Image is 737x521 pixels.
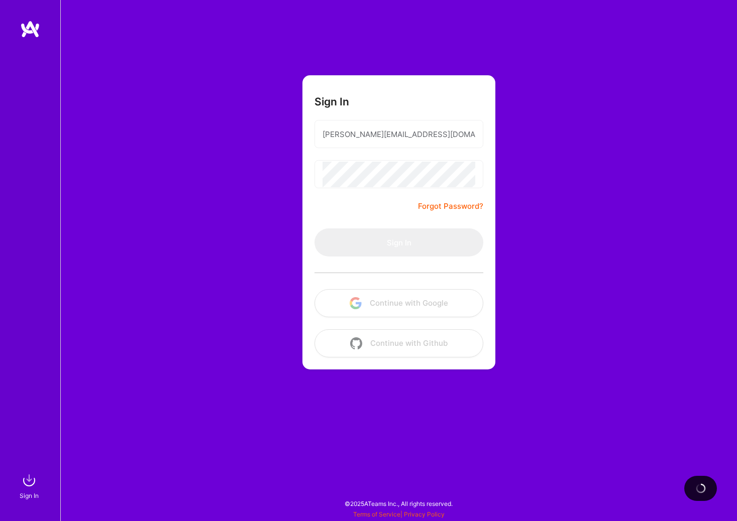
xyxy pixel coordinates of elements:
div: Sign In [20,490,39,501]
img: icon [350,297,362,309]
a: Terms of Service [353,510,400,518]
button: Continue with Google [314,289,483,317]
img: loading [695,482,707,494]
img: sign in [19,470,39,490]
input: Email... [323,121,475,147]
img: logo [20,20,40,38]
div: © 2025 ATeams Inc., All rights reserved. [60,491,737,516]
a: Forgot Password? [418,200,483,212]
h3: Sign In [314,95,349,108]
img: icon [350,337,362,349]
a: sign inSign In [21,470,39,501]
button: Sign In [314,228,483,256]
button: Continue with Github [314,329,483,357]
a: Privacy Policy [404,510,445,518]
span: | [353,510,445,518]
